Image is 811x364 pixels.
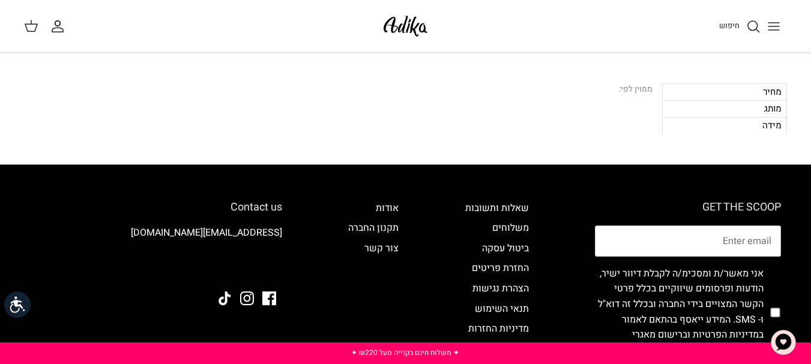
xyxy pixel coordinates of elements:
[468,321,529,336] a: מדיניות החזרות
[765,324,801,360] button: צ'אט
[131,225,282,240] a: [EMAIL_ADDRESS][DOMAIN_NAME]
[595,225,781,257] input: Email
[595,201,781,214] h6: GET THE SCOOP
[30,201,282,214] h6: Contact us
[662,117,787,134] div: מידה
[662,100,787,117] div: מותג
[50,19,70,34] a: החשבון שלי
[475,302,529,316] a: תנאי השימוש
[719,20,740,31] span: חיפוש
[465,201,529,215] a: שאלות ותשובות
[492,221,529,235] a: משלוחים
[761,13,787,40] button: Toggle menu
[472,281,529,296] a: הצהרת נגישות
[719,19,761,34] a: חיפוש
[619,83,653,97] div: ממוין לפי:
[351,347,459,358] a: ✦ משלוח חינם בקנייה מעל ₪220 ✦
[262,291,276,305] a: Facebook
[240,291,254,305] a: Instagram
[376,201,399,215] a: אודות
[249,259,282,275] img: Adika IL
[482,241,529,255] a: ביטול עסקה
[595,266,764,359] label: אני מאשר/ת ומסכימ/ה לקבלת דיוור ישיר, הודעות ופרסומים שיווקיים בכלל פרטי הקשר המצויים בידי החברה ...
[348,221,399,235] a: תקנון החברה
[662,83,787,100] div: מחיר
[472,261,529,275] a: החזרת פריטים
[364,241,399,255] a: צור קשר
[380,12,431,40] img: Adika IL
[218,291,232,305] a: Tiktok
